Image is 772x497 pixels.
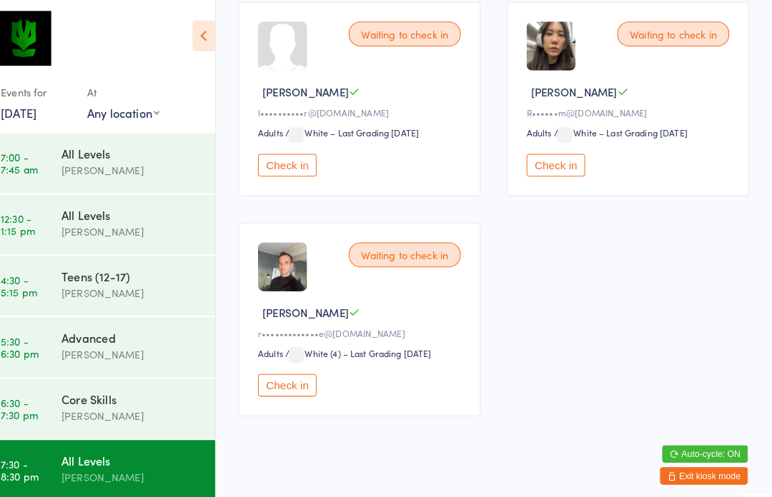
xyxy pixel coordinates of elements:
button: Check in [270,151,327,173]
div: At [103,79,174,102]
img: Krav Maga Defence Institute [14,11,68,64]
time: 4:30 - 5:15 pm [19,268,54,291]
div: [PERSON_NAME] [78,338,216,354]
div: [PERSON_NAME] [78,278,216,294]
span: [PERSON_NAME] [274,298,359,313]
div: Teens (12-17) [78,262,216,278]
a: 12:30 -1:15 pmAll Levels[PERSON_NAME] [4,190,228,248]
div: All Levels [78,202,216,218]
button: Exit kiosk mode [663,456,748,473]
div: Adults [533,124,557,136]
button: Check in [270,366,327,388]
div: l••••••••••r@[DOMAIN_NAME] [270,104,472,116]
span: / White (4) – Last Grading [DATE] [297,339,440,351]
time: 6:30 - 7:30 pm [19,388,55,411]
time: 12:30 - 1:15 pm [19,208,52,231]
div: [PERSON_NAME] [78,398,216,414]
div: [PERSON_NAME] [78,218,216,234]
div: [PERSON_NAME] [78,458,216,474]
div: Any location [103,102,174,118]
div: R••••••m@[DOMAIN_NAME] [533,104,735,116]
span: [PERSON_NAME] [274,82,359,97]
a: 7:30 -8:30 pmAll Levels[PERSON_NAME] [4,430,228,488]
time: 7:30 - 8:30 pm [19,448,56,471]
a: [DATE] [19,102,54,118]
div: r•••••••••••••e@[DOMAIN_NAME] [270,320,472,332]
time: 5:30 - 6:30 pm [19,328,56,351]
div: All Levels [78,142,216,158]
div: [PERSON_NAME] [78,158,216,174]
span: [PERSON_NAME] [537,82,621,97]
a: 6:30 -7:30 pmCore Skills[PERSON_NAME] [4,370,228,428]
img: image1751832847.png [533,21,580,69]
div: All Levels [78,442,216,458]
div: Waiting to check in [359,21,468,46]
time: 7:00 - 7:45 am [19,148,55,171]
div: Core Skills [78,382,216,398]
img: image1732624584.png [270,237,318,285]
span: / White – Last Grading [DATE] [297,124,427,136]
a: 5:30 -6:30 pmAdvanced[PERSON_NAME] [4,310,228,368]
a: 4:30 -5:15 pmTeens (12-17)[PERSON_NAME] [4,250,228,308]
div: Waiting to check in [359,237,468,261]
div: Adults [270,124,295,136]
div: Adults [270,339,295,351]
div: Waiting to check in [621,21,731,46]
div: Events for [19,79,89,102]
div: Advanced [78,322,216,338]
button: Auto-cycle: ON [665,435,748,452]
a: 7:00 -7:45 amAll Levels[PERSON_NAME] [4,130,228,189]
span: / White – Last Grading [DATE] [559,124,690,136]
button: Check in [533,151,590,173]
